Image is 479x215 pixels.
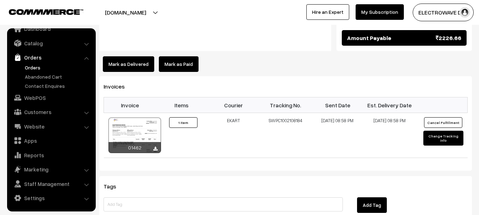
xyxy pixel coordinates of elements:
td: SWPC1002108184 [260,113,312,158]
th: Items [156,97,208,113]
th: Sent Date [312,97,364,113]
span: 2226.66 [436,34,461,42]
div: 01462 [108,142,161,153]
button: Cancel Fulfillment [424,117,462,128]
th: Tracking No. [260,97,312,113]
button: Mark as Delivered [103,56,154,72]
td: EKART [208,113,260,158]
td: [DATE] 08:58 PM [312,113,364,158]
a: Reports [9,149,93,162]
a: COMMMERCE [9,7,71,16]
span: Invoices [104,83,133,90]
a: Contact Enquires [23,82,93,90]
button: 1 Item [169,117,197,128]
a: Abandoned Cart [23,73,93,80]
a: WebPOS [9,91,93,104]
button: Add Tag [357,197,387,213]
button: [DOMAIN_NAME] [80,4,171,21]
a: Hire an Expert [306,4,349,20]
a: Apps [9,134,93,147]
a: Customers [9,106,93,118]
input: Add Tag [104,197,343,211]
th: Courier [208,97,260,113]
a: Website [9,120,93,133]
th: Est. Delivery Date [363,97,416,113]
a: Staff Management [9,177,93,190]
img: COMMMERCE [9,9,83,15]
a: Catalog [9,37,93,50]
a: Orders [9,51,93,64]
span: Amount Payable [347,34,391,42]
button: ELECTROWAVE DE… [413,4,474,21]
a: Mark as Paid [159,56,199,72]
span: Tags [104,183,125,190]
a: My Subscription [356,4,404,20]
a: Settings [9,192,93,204]
td: [DATE] 08:58 PM [363,113,416,158]
button: Change Tracking Info [423,131,463,146]
a: Dashboard [9,22,93,35]
th: Invoice [104,97,156,113]
img: user [459,7,470,18]
a: Marketing [9,163,93,176]
a: Orders [23,64,93,71]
